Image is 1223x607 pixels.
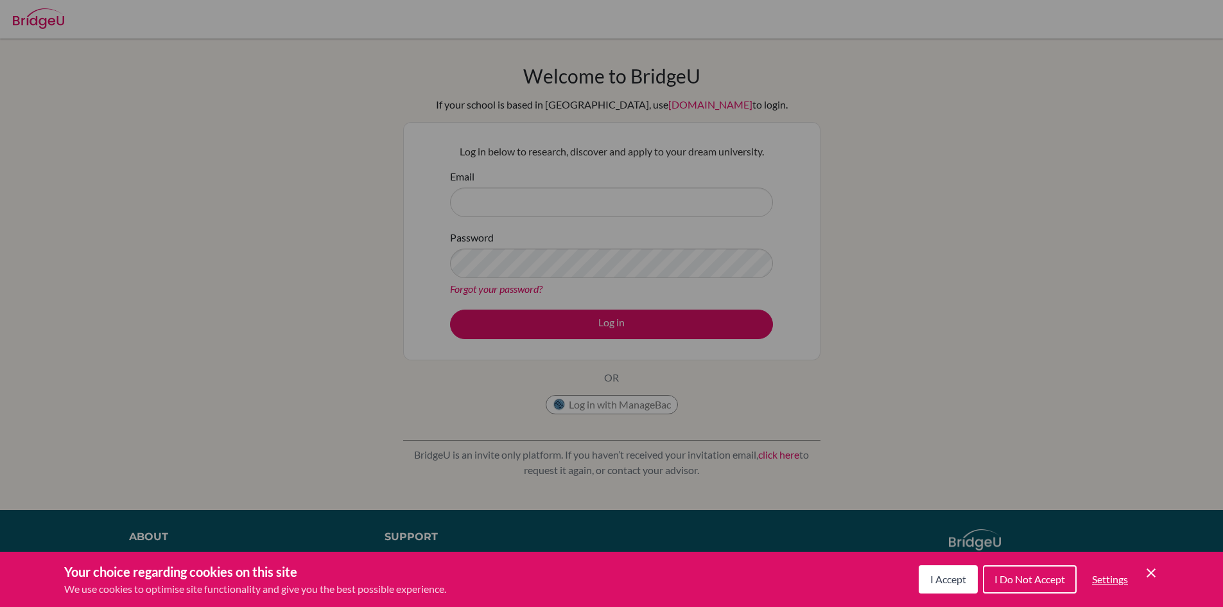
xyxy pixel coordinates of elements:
button: I Accept [919,565,978,594]
span: Settings [1092,573,1128,585]
button: Save and close [1143,565,1159,581]
h3: Your choice regarding cookies on this site [64,562,446,581]
span: I Accept [930,573,966,585]
button: I Do Not Accept [983,565,1077,594]
span: I Do Not Accept [994,573,1065,585]
p: We use cookies to optimise site functionality and give you the best possible experience. [64,581,446,597]
button: Settings [1082,567,1138,592]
